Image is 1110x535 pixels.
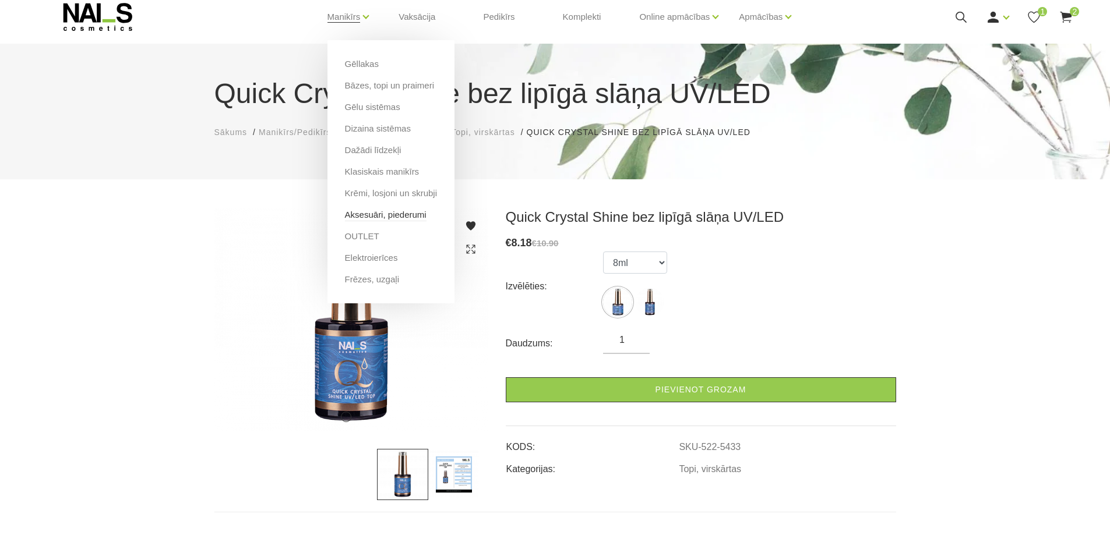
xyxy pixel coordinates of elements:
button: 2 of 2 [358,414,364,420]
button: 1 of 2 [341,412,351,422]
s: €10.90 [532,238,559,248]
a: Gēlu sistēmas [345,101,400,114]
a: SKU-522-5433 [679,442,741,452]
img: ... [603,288,632,317]
span: € [506,237,512,249]
a: Klasiskais manikīrs [345,165,420,178]
li: Quick Crystal Shine bez lipīgā slāņa UV/LED [527,126,762,139]
a: OUTLET [345,230,379,243]
a: Dizaina sistēmas [345,122,411,135]
div: Izvēlēties: [506,277,604,296]
h1: Quick Crystal Shine bez lipīgā slāņa UV/LED [214,73,896,115]
div: Daudzums: [506,334,604,353]
a: Gēllakas [345,58,379,70]
a: Aksesuāri, piederumi [345,208,427,221]
a: Krēmi, losjoni un skrubji [345,187,437,200]
h3: Quick Crystal Shine bez lipīgā slāņa UV/LED [506,208,896,226]
a: Frēzes, uzgaļi [345,273,399,286]
img: ... [214,208,488,431]
a: Bāzes, topi un praimeri [345,79,434,92]
span: Manikīrs/Pedikīrs [259,127,331,137]
a: Dažādi līdzekļi [345,144,401,157]
span: 2 [1070,7,1079,16]
img: ... [635,288,664,317]
td: Kategorijas: [506,454,679,476]
a: Manikīrs/Pedikīrs [259,126,331,139]
span: 1 [1038,7,1047,16]
a: Elektroierīces [345,251,398,264]
img: ... [377,449,428,500]
img: ... [428,449,480,500]
a: Pievienot grozam [506,377,896,402]
a: 2 [1059,10,1073,24]
a: Sākums [214,126,248,139]
a: Topi, virskārtas [451,126,515,139]
span: Topi, virskārtas [451,127,515,137]
a: 1 [1027,10,1041,24]
a: Topi, virskārtas [679,464,741,474]
span: 8.18 [512,237,532,249]
span: Sākums [214,127,248,137]
td: KODS: [506,432,679,454]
